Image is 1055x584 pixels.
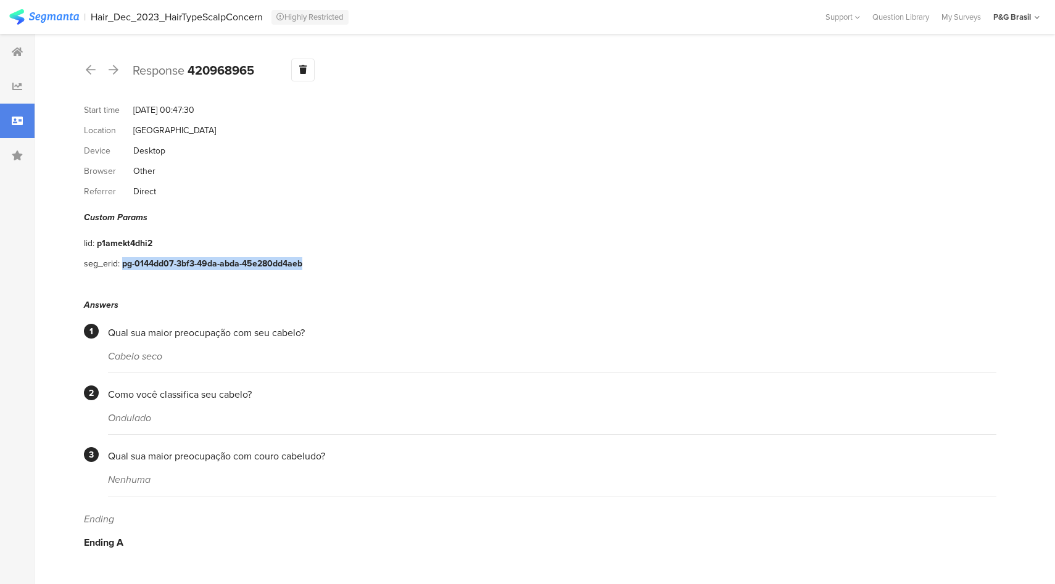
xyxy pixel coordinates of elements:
img: segmanta logo [9,9,79,25]
a: Question Library [866,11,935,23]
div: Nenhuma [108,472,996,487]
div: Device [84,144,133,157]
div: p1amekt4dhi2 [97,237,152,250]
div: Start time [84,104,133,117]
div: Como você classifica seu cabelo? [108,387,996,401]
div: Ondulado [108,411,996,425]
div: 2 [84,385,99,400]
div: Answers [84,298,996,311]
div: Custom Params [84,211,996,224]
span: Response [133,61,184,80]
div: 3 [84,447,99,462]
div: Referrer [84,185,133,198]
div: Ending A [84,535,996,549]
div: [DATE] 00:47:30 [133,104,194,117]
div: lid: [84,237,97,250]
div: Desktop [133,144,165,157]
div: [GEOGRAPHIC_DATA] [133,124,216,137]
div: | [84,10,86,24]
b: 420968965 [188,61,254,80]
div: 1 [84,324,99,339]
div: Qual sua maior preocupação com seu cabelo? [108,326,996,340]
div: Cabelo seco [108,349,996,363]
div: Other [133,165,155,178]
div: Hair_Dec_2023_HairTypeScalpConcern [91,11,263,23]
div: Highly Restricted [271,10,349,25]
div: Browser [84,165,133,178]
div: Support [825,7,860,27]
div: Location [84,124,133,137]
div: Qual sua maior preocupação com couro cabeludo? [108,449,996,463]
div: pg-0144dd07-3bf3-49da-abda-45e280dd4aeb [122,257,302,270]
div: Ending [84,512,996,526]
div: P&G Brasil [993,11,1031,23]
a: My Surveys [935,11,987,23]
div: seg_erid: [84,257,122,270]
div: Direct [133,185,156,198]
